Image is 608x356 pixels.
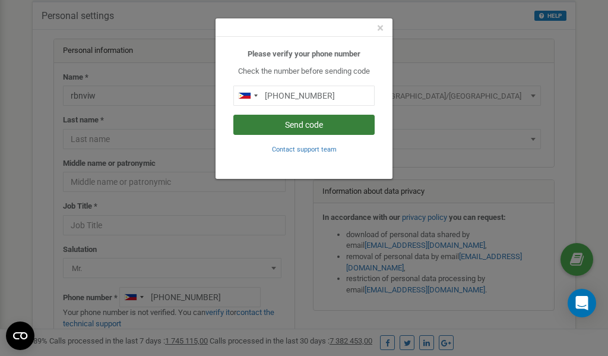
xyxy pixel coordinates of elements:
[233,115,375,135] button: Send code
[6,322,34,350] button: Open CMP widget
[272,144,337,153] a: Contact support team
[272,146,337,153] small: Contact support team
[377,22,384,34] button: Close
[568,289,596,317] div: Open Intercom Messenger
[233,86,375,106] input: 0905 123 4567
[377,21,384,35] span: ×
[248,49,360,58] b: Please verify your phone number
[234,86,261,105] div: Telephone country code
[233,66,375,77] p: Check the number before sending code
